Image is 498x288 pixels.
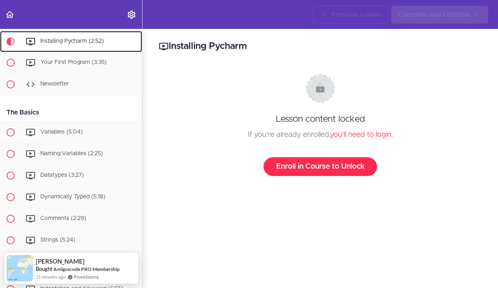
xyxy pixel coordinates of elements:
[7,255,33,281] img: provesource social proof notification image
[5,10,15,20] svg: Back to course curriculum
[40,194,105,200] span: Dynamically Typed (5:18)
[391,6,488,24] a: Complete and Continue
[263,157,377,176] a: Enroll in Course to Unlock
[40,59,107,65] span: Your First Program (3:35)
[40,129,83,135] span: Variables (5:04)
[36,266,53,272] span: Bought
[74,273,99,280] a: ProveSource
[53,266,120,272] a: Amigoscode PRO Membership
[159,40,482,53] h2: Installing Pycharm
[313,6,388,24] a: Previous Lesson
[127,10,136,20] svg: Settings Menu
[36,258,85,265] span: [PERSON_NAME]
[40,81,69,87] span: Newsletter
[331,10,381,20] span: Previous Lesson
[36,273,66,280] span: 21 minutes ago
[40,38,104,44] span: Installing Pycharm (2:52)
[40,151,103,156] span: Naming Variables (2:25)
[40,237,75,243] span: Strings (5:24)
[398,10,470,20] span: Complete and Continue
[40,215,86,221] span: Comments (2:29)
[40,172,84,178] span: Datatypes (3:27)
[330,131,391,139] a: you'll need to login
[167,129,474,141] div: If you're already enrolled, .
[167,73,474,176] div: Lesson content locked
